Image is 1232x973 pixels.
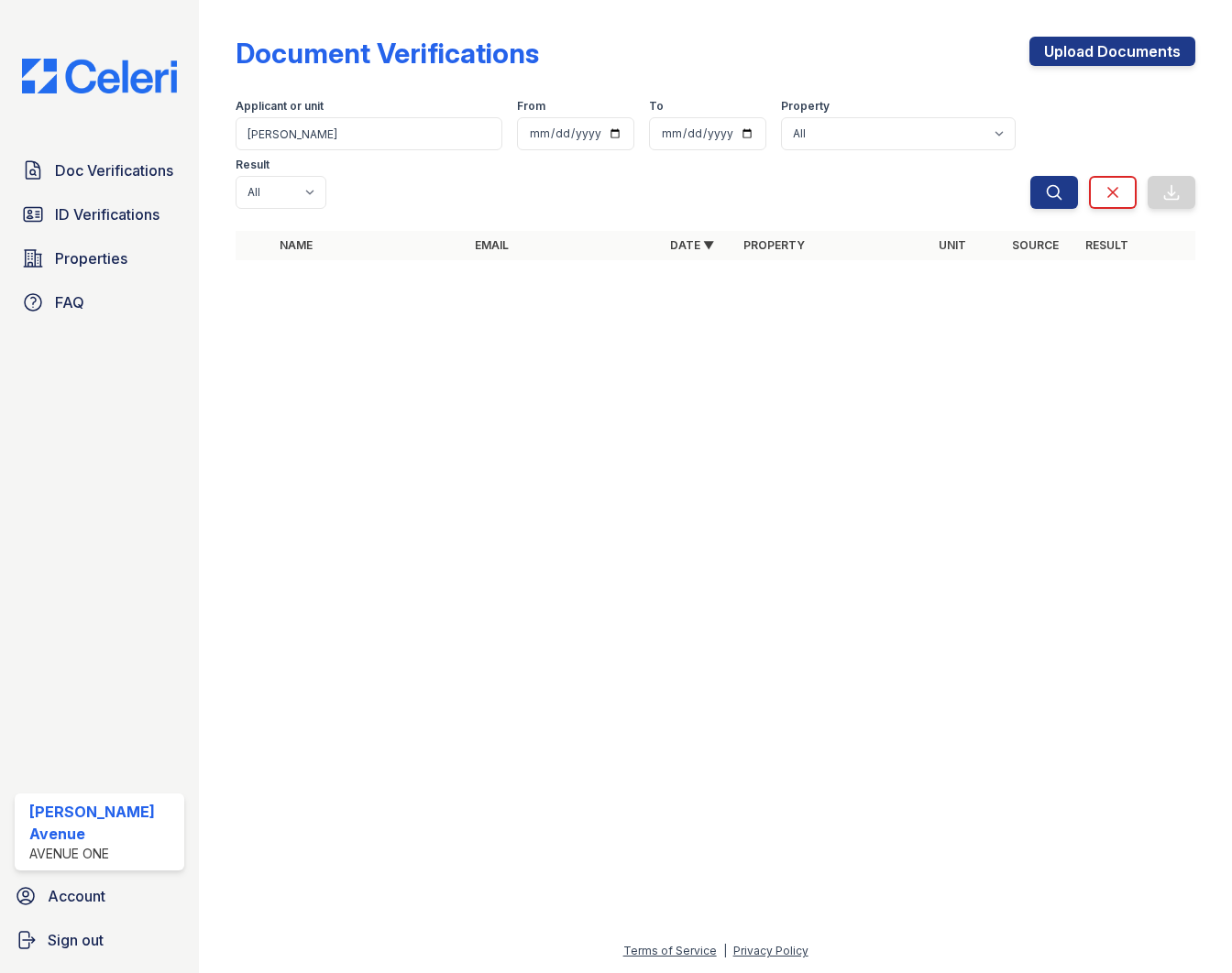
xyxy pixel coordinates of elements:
span: Properties [55,247,127,269]
a: Privacy Policy [733,944,808,957]
span: Sign out [48,929,104,951]
label: Property [781,99,830,114]
label: Applicant or unit [236,99,324,114]
a: Properties [15,240,184,277]
div: Avenue One [29,845,177,863]
img: CE_Logo_Blue-a8612792a0a2168367f1c8372b55b34899dd931a85d93a1a3d3e32e68fde9ad4.png [7,59,192,93]
a: Upload Documents [1029,37,1195,66]
span: ID Verifications [55,203,159,225]
label: From [517,99,545,114]
label: To [649,99,664,114]
a: Date ▼ [670,238,714,252]
a: ID Verifications [15,196,184,233]
span: Doc Verifications [55,159,173,181]
a: Email [475,238,509,252]
div: Document Verifications [236,37,539,70]
input: Search by name, email, or unit number [236,117,502,150]
a: Result [1085,238,1128,252]
a: Sign out [7,922,192,958]
div: | [723,944,727,957]
div: [PERSON_NAME] Avenue [29,801,177,845]
a: Account [7,878,192,914]
a: Doc Verifications [15,152,184,189]
a: Property [743,238,805,252]
span: FAQ [55,291,84,313]
a: Source [1012,238,1059,252]
a: FAQ [15,284,184,321]
label: Result [236,158,269,172]
a: Name [280,238,313,252]
span: Account [48,885,105,907]
a: Terms of Service [623,944,717,957]
a: Unit [939,238,966,252]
